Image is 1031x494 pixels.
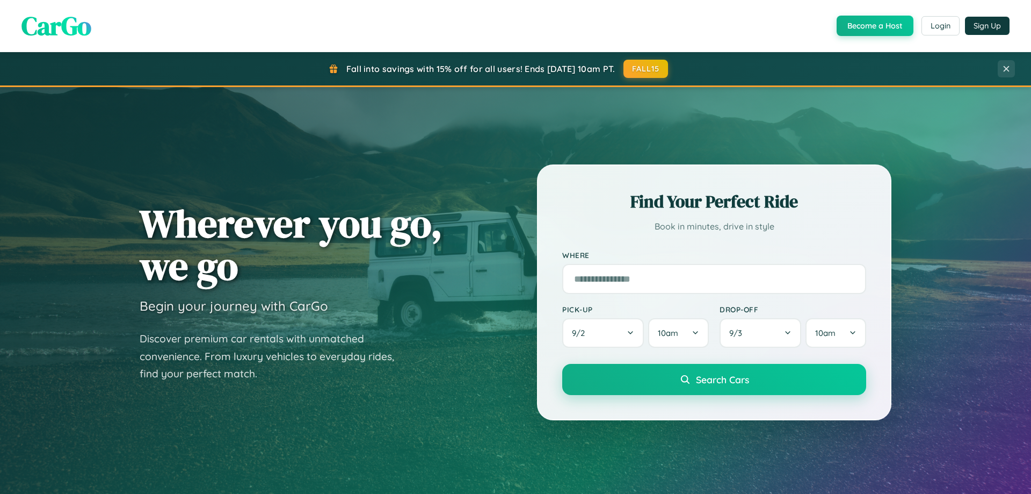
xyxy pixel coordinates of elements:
[21,8,91,44] span: CarGo
[140,298,328,314] h3: Begin your journey with CarGo
[837,16,913,36] button: Become a Host
[805,318,866,348] button: 10am
[696,374,749,385] span: Search Cars
[720,318,801,348] button: 9/3
[658,328,678,338] span: 10am
[648,318,709,348] button: 10am
[720,305,866,314] label: Drop-off
[562,190,866,213] h2: Find Your Perfect Ride
[623,60,669,78] button: FALL15
[815,328,836,338] span: 10am
[140,202,442,287] h1: Wherever you go, we go
[346,63,615,74] span: Fall into savings with 15% off for all users! Ends [DATE] 10am PT.
[562,219,866,234] p: Book in minutes, drive in style
[965,17,1010,35] button: Sign Up
[572,328,590,338] span: 9 / 2
[562,318,644,348] button: 9/2
[562,305,709,314] label: Pick-up
[562,250,866,260] label: Where
[729,328,747,338] span: 9 / 3
[562,364,866,395] button: Search Cars
[921,16,960,35] button: Login
[140,330,408,383] p: Discover premium car rentals with unmatched convenience. From luxury vehicles to everyday rides, ...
